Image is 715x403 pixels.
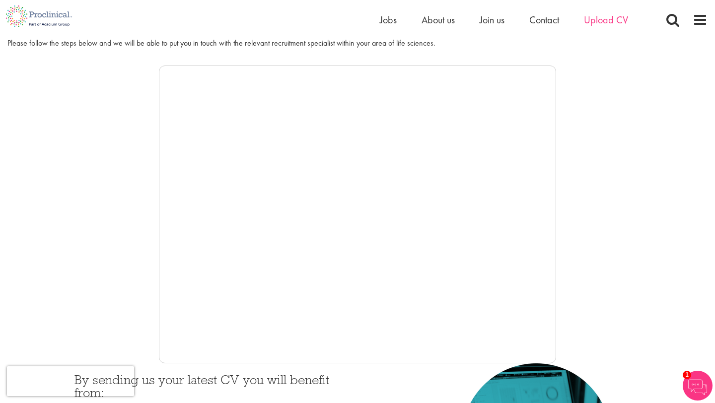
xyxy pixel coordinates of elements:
a: Contact [529,13,559,26]
img: Chatbot [683,371,713,401]
span: 1 [683,371,691,379]
a: About us [422,13,455,26]
a: Jobs [380,13,397,26]
div: Please follow the steps below and we will be able to put you in touch with the relevant recruitme... [7,38,708,49]
iframe: reCAPTCHA [7,366,134,396]
a: Join us [480,13,504,26]
a: Upload CV [584,13,628,26]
